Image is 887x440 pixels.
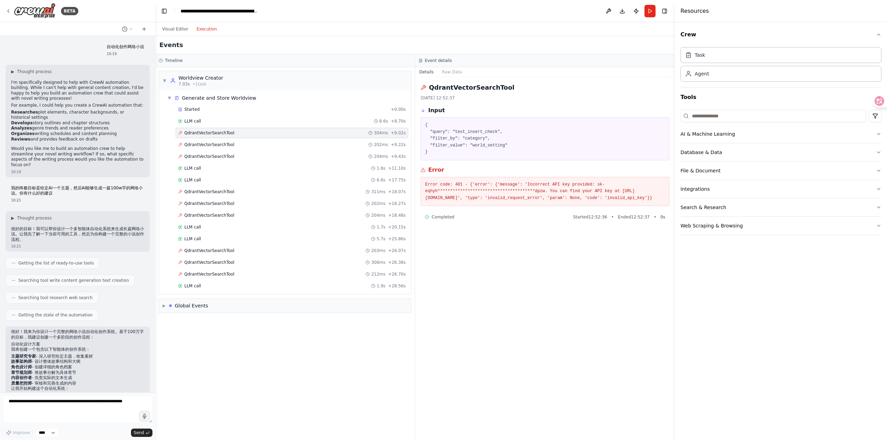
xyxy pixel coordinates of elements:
span: + 9.02s [391,130,406,136]
li: - 负责实际的文本生成 [11,375,144,381]
span: LLM call [184,224,201,230]
button: Hide right sidebar [660,6,669,16]
span: + 18.48s [388,213,406,218]
button: Web Scraping & Browsing [680,217,881,235]
span: 0 s [660,214,665,220]
span: 212ms [371,271,385,277]
strong: Reviews [11,137,30,142]
span: 306ms [371,260,385,265]
h4: Resources [680,7,709,15]
strong: Organizes [11,131,35,136]
button: ▶Thought process [11,215,52,221]
button: Integrations [680,180,881,198]
span: Improve [13,430,30,435]
span: QdrantVectorSearchTool [184,248,234,253]
div: Global Events [175,302,208,309]
span: QdrantVectorSearchTool [184,130,234,136]
span: ▼ [163,78,167,83]
span: 1.6s [377,165,385,171]
h3: Timeline [165,58,183,63]
span: 1.9s [377,283,385,289]
li: plot elements, character backgrounds, or historical settings [11,110,144,120]
span: ▶ [11,69,14,74]
div: 10:19 [107,51,144,56]
button: Hide left sidebar [159,6,169,16]
span: 1.7s [377,224,385,230]
span: QdrantVectorSearchTool [184,189,234,195]
span: Getting the state of the automation [18,312,93,318]
span: 6.6s [377,177,385,183]
div: Task [695,52,705,59]
button: Crew [680,25,881,44]
div: Agent [695,70,709,77]
button: Search & Research [680,198,881,216]
span: Started [184,107,200,112]
button: Database & Data [680,143,881,161]
span: 204ms [371,213,385,218]
span: + 18.07s [388,189,406,195]
p: 我将创建一个包含以下智能体的创作系统： [11,347,144,352]
h3: Input [428,106,445,115]
strong: 故事架构师 [11,359,32,364]
div: Tools [680,107,881,241]
button: Tools [680,88,881,107]
span: Searching tool research web search [18,295,93,300]
span: + 26.70s [388,271,406,277]
span: Thought process [17,215,52,221]
p: 很好的目标！我可以帮你设计一个多智能体自动化系统来生成长篇网络小说。让我先了解一下当前可用的工具，然后为你构建一个完整的小说创作流程。 [11,226,144,243]
strong: Analyzes [11,126,32,131]
span: 204ms [374,154,388,159]
p: 我的终极目标是给定AI一个主题，然后AI能够生成一篇100w字的网络小说。你有什么好的建议 [11,186,144,196]
span: Ended 12:52:37 [618,214,650,220]
span: ▶ [11,215,14,221]
span: + 9.43s [391,154,406,159]
button: Raw Data [438,67,466,77]
button: File & Document [680,162,881,180]
div: BETA [61,7,78,15]
li: and provides feedback on drafts [11,137,144,142]
div: 10:19 [11,169,144,174]
button: Start a new chat [139,25,150,33]
li: - 设计整体故事结构和大纲 [11,359,144,365]
span: • 1 task [193,81,207,87]
strong: 主题研究专家 [11,354,36,359]
span: LLM call [184,118,201,124]
div: Worldview Creator [178,74,223,81]
p: I'm specifically designed to help with CrewAI automation building. While I can't help with genera... [11,80,144,101]
span: QdrantVectorSearchTool [184,142,234,147]
span: + 9.22s [391,142,406,147]
button: Execution [192,25,221,33]
div: Crew [680,44,881,87]
span: + 18.27s [388,201,406,206]
li: genre trends and reader preferences [11,126,144,131]
h3: Event details [425,58,452,63]
h2: 自动化设计方案 [11,342,144,347]
span: + 8.70s [391,118,406,124]
div: Generate and Store Worldview [182,95,256,101]
pre: { "query": "test_insert_check", "filter_by": "category", "filter_value": "world_setting" } [425,122,665,156]
button: Details [415,67,438,77]
span: + 26.07s [388,248,406,253]
span: QdrantVectorSearchTool [184,201,234,206]
span: 304ms [374,130,388,136]
strong: Researches [11,110,38,115]
button: AI & Machine Learning [680,125,881,143]
button: Switch to previous chat [119,25,136,33]
span: 311ms [371,189,385,195]
span: Completed [432,214,454,220]
span: + 11.10s [388,165,406,171]
span: QdrantVectorSearchTool [184,271,234,277]
span: Send [134,430,144,435]
strong: Develops [11,120,33,125]
span: + 20.15s [388,224,406,230]
span: + 26.38s [388,260,406,265]
h2: Events [159,40,183,50]
span: ▶ [163,303,166,308]
span: LLM call [184,165,201,171]
button: ▶Thought process [11,69,52,74]
strong: 章节规划师 [11,370,32,375]
span: 8.6s [379,118,388,124]
span: 5.7s [377,236,385,242]
span: + 0.00s [391,107,406,112]
li: - 将故事分解为具体章节 [11,370,144,376]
